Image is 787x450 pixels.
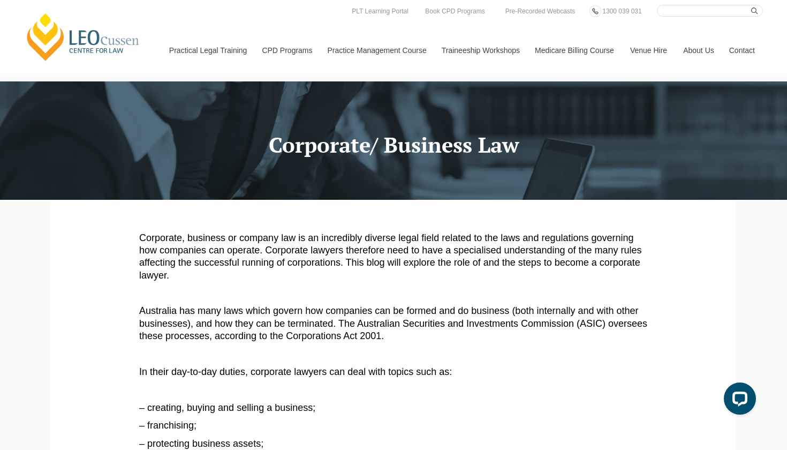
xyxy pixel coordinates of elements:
a: CPD Programs [254,27,319,73]
a: Pre-Recorded Webcasts [503,5,578,17]
span: In their day-to-day duties, corporate lawyers can deal with topics such as: [139,366,452,377]
a: Venue Hire [622,27,675,73]
span: Corporate, business or company law is an incredibly diverse legal field related to the laws and r... [139,232,642,281]
span: 1300 039 031 [602,7,641,15]
a: Traineeship Workshops [434,27,527,73]
a: Practical Legal Training [161,27,254,73]
h1: Corporate/ Business Law [59,133,728,156]
span: Australia has many laws which govern how companies can be formed and do business (both internally... [139,305,647,341]
a: Book CPD Programs [422,5,487,17]
span: – protecting business assets; [139,438,263,449]
span: – franchising; [139,420,196,431]
a: [PERSON_NAME] Centre for Law [24,12,142,62]
a: 1300 039 031 [600,5,644,17]
a: Medicare Billing Course [527,27,622,73]
a: About Us [675,27,721,73]
a: Contact [721,27,763,73]
a: Practice Management Course [320,27,434,73]
a: PLT Learning Portal [349,5,411,17]
span: – creating, buying and selling a business; [139,402,315,413]
iframe: LiveChat chat widget [715,378,760,423]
